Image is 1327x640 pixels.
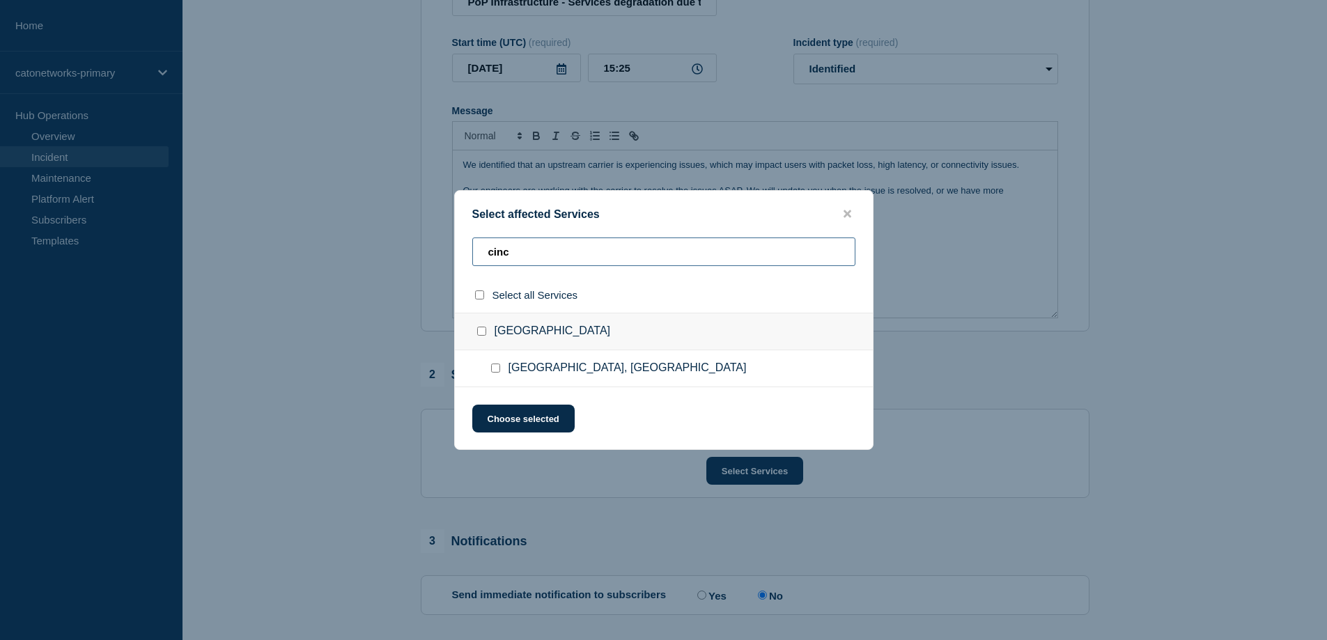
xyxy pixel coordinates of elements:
button: close button [839,208,855,221]
div: [GEOGRAPHIC_DATA] [455,313,873,350]
button: Choose selected [472,405,575,432]
input: Search [472,237,855,266]
span: Select all Services [492,289,578,301]
input: North America checkbox [477,327,486,336]
input: select all checkbox [475,290,484,299]
span: [GEOGRAPHIC_DATA], [GEOGRAPHIC_DATA] [509,361,747,375]
div: Select affected Services [455,208,873,221]
input: Cincinnati, OH checkbox [491,364,500,373]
